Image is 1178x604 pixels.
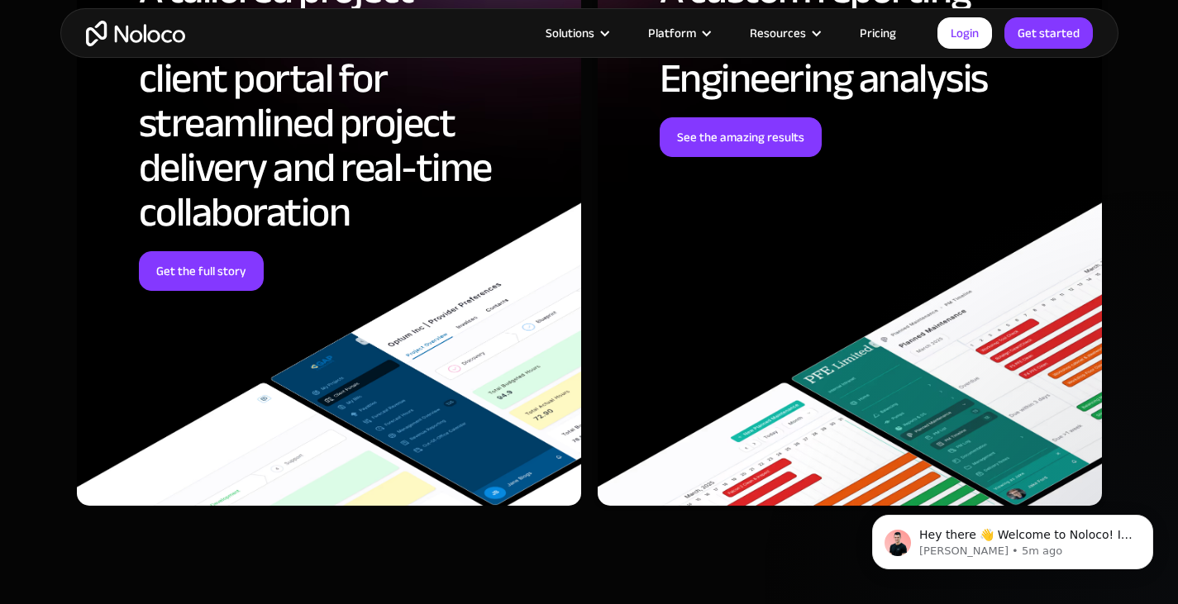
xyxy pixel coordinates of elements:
iframe: Intercom notifications message [847,480,1178,596]
div: Platform [627,22,729,44]
a: Get the full story [139,251,264,291]
div: Resources [729,22,839,44]
a: Get started [1004,17,1093,49]
a: home [86,21,185,46]
div: Resources [750,22,806,44]
div: Solutions [525,22,627,44]
a: Pricing [839,22,917,44]
a: See the amazing results [660,117,822,157]
a: Login [937,17,992,49]
div: Solutions [546,22,594,44]
div: Platform [648,22,696,44]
